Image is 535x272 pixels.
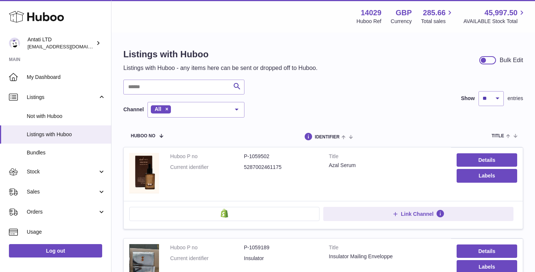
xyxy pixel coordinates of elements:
[457,169,517,182] button: Labels
[329,244,445,253] strong: Title
[27,74,106,81] span: My Dashboard
[500,56,523,64] div: Bulk Edit
[357,18,382,25] div: Huboo Ref
[401,211,434,217] span: Link Channel
[329,153,445,162] strong: Title
[463,8,526,25] a: 45,997.50 AVAILABLE Stock Total
[421,8,454,25] a: 285.66 Total sales
[423,8,445,18] span: 285.66
[170,255,244,262] dt: Current identifier
[27,228,106,236] span: Usage
[391,18,412,25] div: Currency
[457,244,517,258] a: Details
[9,244,102,257] a: Log out
[396,8,412,18] strong: GBP
[27,208,98,215] span: Orders
[27,168,98,175] span: Stock
[244,255,318,262] dd: Insulator
[508,95,523,102] span: entries
[27,188,98,195] span: Sales
[27,94,98,101] span: Listings
[244,244,318,251] dd: P-1059189
[170,164,244,171] dt: Current identifier
[244,164,318,171] dd: 5287002461175
[244,153,318,160] dd: P-1059502
[457,153,517,167] a: Details
[170,153,244,160] dt: Huboo P no
[329,253,445,260] div: Insulator Mailing Enveloppe
[170,244,244,251] dt: Huboo P no
[131,134,155,138] span: Huboo no
[221,209,228,218] img: shopify-small.png
[315,135,340,140] span: identifier
[9,38,20,49] img: toufic@antatiskin.com
[155,106,161,112] span: All
[27,131,106,138] span: Listings with Huboo
[361,8,382,18] strong: 14029
[123,64,318,72] p: Listings with Huboo - any items here can be sent or dropped off to Huboo.
[461,95,475,102] label: Show
[323,207,513,221] button: Link Channel
[463,18,526,25] span: AVAILABLE Stock Total
[484,8,518,18] span: 45,997.50
[27,44,109,49] span: [EMAIL_ADDRESS][DOMAIN_NAME]
[129,153,159,193] img: Azal Serum
[421,18,454,25] span: Total sales
[123,106,144,113] label: Channel
[329,162,445,169] div: Azal Serum
[27,149,106,156] span: Bundles
[123,48,318,60] h1: Listings with Huboo
[492,134,504,138] span: title
[27,36,94,50] div: Antati LTD
[27,113,106,120] span: Not with Huboo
